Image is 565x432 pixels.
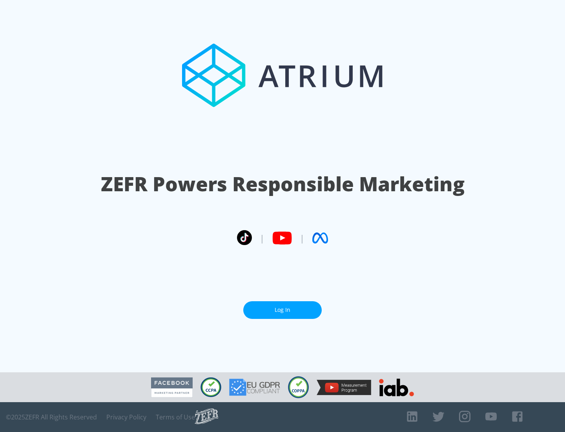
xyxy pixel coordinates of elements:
img: YouTube Measurement Program [317,380,371,395]
span: | [260,232,264,244]
img: IAB [379,379,414,396]
a: Terms of Use [156,413,195,421]
span: | [300,232,304,244]
img: GDPR Compliant [229,379,280,396]
img: COPPA Compliant [288,376,309,398]
img: Facebook Marketing Partner [151,377,193,397]
a: Log In [243,301,322,319]
a: Privacy Policy [106,413,146,421]
span: © 2025 ZEFR All Rights Reserved [6,413,97,421]
h1: ZEFR Powers Responsible Marketing [101,170,465,198]
img: CCPA Compliant [200,377,221,397]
